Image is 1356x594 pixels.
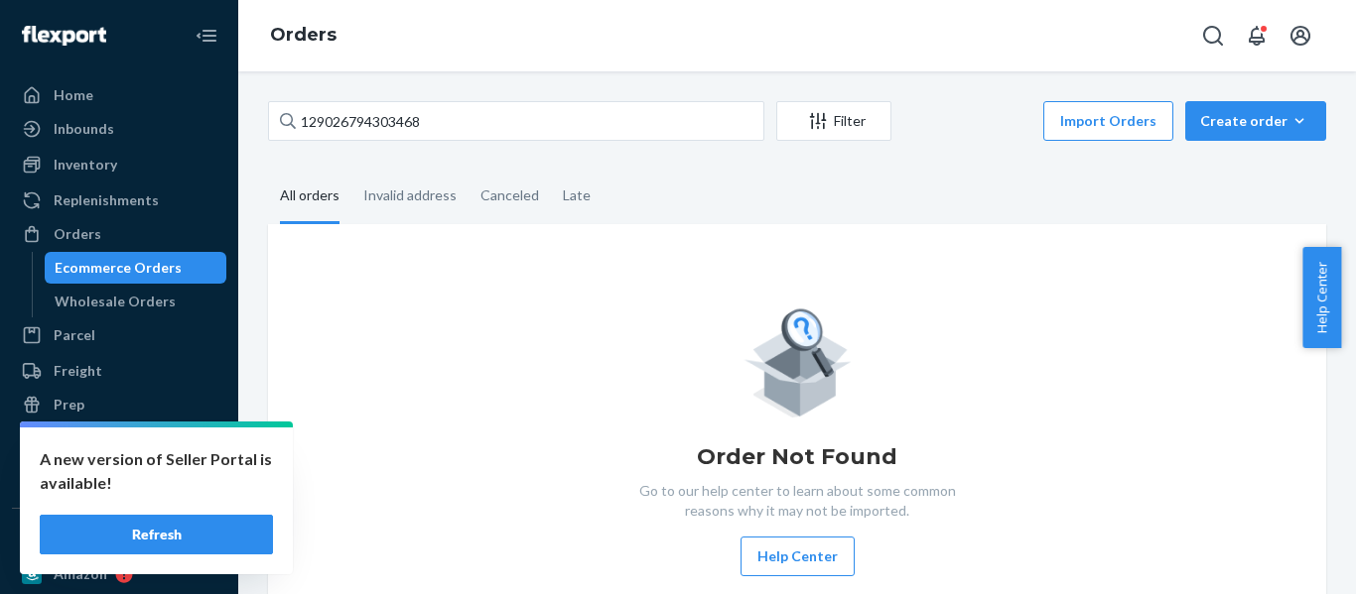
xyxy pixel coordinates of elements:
a: Inbounds [12,113,226,145]
ol: breadcrumbs [254,7,352,64]
div: Freight [54,361,102,381]
div: Filter [777,111,890,131]
div: Amazon [54,564,107,584]
div: Inventory [54,155,117,175]
button: Open Search Box [1193,16,1233,56]
a: Prep [12,389,226,420]
img: Flexport logo [22,26,106,46]
a: Ecommerce Orders [45,252,227,284]
button: Close Navigation [187,16,226,56]
div: Prep [54,395,84,415]
a: Parcel [12,319,226,351]
div: Home [54,85,93,105]
button: Open account menu [1281,16,1320,56]
input: Search orders [268,101,764,141]
button: Integrations [12,525,226,556]
a: Returns [12,422,226,454]
div: Late [563,170,591,221]
a: Inventory [12,149,226,180]
a: Home [12,79,226,111]
div: Create order [1200,111,1311,131]
a: Orders [12,218,226,250]
div: Ecommerce Orders [55,258,182,278]
div: Orders [54,224,101,244]
div: Wholesale Orders [55,292,176,311]
a: Wholesale Orders [45,286,227,317]
div: Replenishments [54,190,159,210]
button: Help Center [741,536,855,576]
img: Empty list [744,303,852,417]
a: Orders [270,24,337,46]
div: Parcel [54,325,95,345]
a: Amazon [12,558,226,590]
h1: Order Not Found [697,441,897,473]
p: Go to our help center to learn about some common reasons why it may not be imported. [623,481,971,521]
button: Refresh [40,515,273,554]
a: Freight [12,355,226,387]
a: Replenishments [12,184,226,216]
button: Filter [776,101,891,141]
div: Invalid address [363,170,457,221]
button: Help Center [1302,247,1341,348]
button: Create order [1185,101,1326,141]
div: Inbounds [54,119,114,139]
p: A new version of Seller Portal is available! [40,447,273,495]
a: Reporting [12,458,226,490]
button: Import Orders [1043,101,1173,141]
div: Canceled [480,170,539,221]
div: All orders [280,170,339,224]
button: Open notifications [1237,16,1277,56]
